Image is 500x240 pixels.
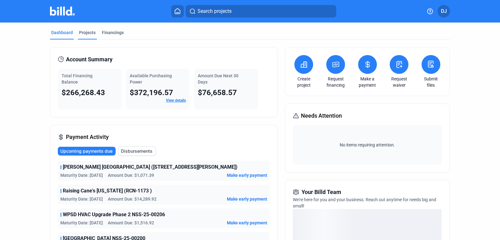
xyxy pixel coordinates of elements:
span: WPSD HVAC Upgrade Phase 2 NSS-25-00206 [63,211,165,218]
button: Make early payment [227,220,267,226]
span: Payment Activity [66,133,109,141]
a: Make a payment [357,76,378,88]
span: Amount Due: $14,289.92 [108,196,157,202]
a: Create project [293,76,315,88]
button: Make early payment [227,196,267,202]
span: Search projects [197,8,232,15]
span: Amount Due Next 30 Days [198,73,238,84]
span: Account Summary [66,55,112,64]
span: Disbursements [121,148,152,154]
span: Your Billd Team [302,188,341,197]
button: Search projects [186,5,336,18]
img: Billd Company Logo [50,7,75,16]
span: Maturity Date: [DATE] [60,196,103,202]
div: Dashboard [51,29,73,36]
span: Maturity Date: [DATE] [60,220,103,226]
a: Request financing [325,76,347,88]
span: Total Financing Balance [62,73,92,84]
button: DJ [437,5,450,18]
a: View details [166,98,186,103]
button: Make early payment [227,172,267,178]
span: We're here for you and your business. Reach out anytime for needs big and small! [293,197,436,208]
button: Upcoming payments due [58,147,116,156]
a: Submit files [420,76,442,88]
span: Amount Due: $1,516.92 [108,220,154,226]
span: Needs Attention [301,111,342,120]
span: Upcoming payments due [60,148,112,154]
span: $76,658.57 [198,88,237,97]
div: Projects [79,29,96,36]
span: Maturity Date: [DATE] [60,172,103,178]
span: Amount Due: $1,071.39 [108,172,154,178]
span: [PERSON_NAME] [GEOGRAPHIC_DATA] ([STREET_ADDRESS][PERSON_NAME]) [63,163,237,171]
span: Available Purchasing Power [130,73,172,84]
span: $372,196.57 [130,88,173,97]
button: Disbursements [118,146,156,156]
span: No items requiring attention. [295,142,439,148]
span: DJ [441,8,447,15]
div: Financings [102,29,124,36]
a: Request waiver [388,76,410,88]
span: Raising Cane's [US_STATE] (RCN-1173 ) [63,187,152,195]
span: $266,268.43 [62,88,105,97]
